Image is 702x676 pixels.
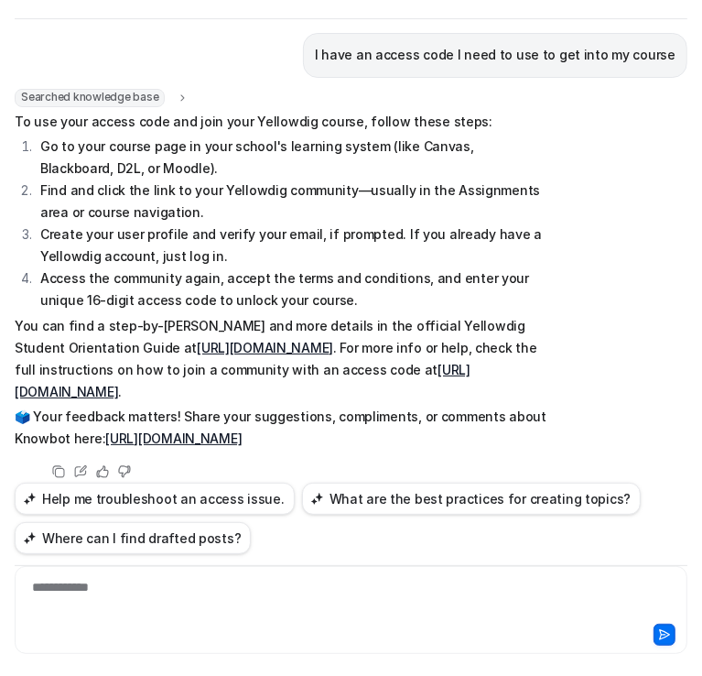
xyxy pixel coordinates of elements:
p: I have an access code I need to use to get into my course [315,44,675,66]
p: You can find a step-by-[PERSON_NAME] and more details in the official Yellowdig Student Orientati... [15,315,550,403]
a: [URL][DOMAIN_NAME] [197,340,333,355]
p: To use your access code and join your Yellowdig course, follow these steps: [15,111,550,133]
button: Help me troubleshoot an access issue. [15,483,295,515]
button: Where can I find drafted posts? [15,522,251,554]
a: [URL][DOMAIN_NAME] [15,362,470,399]
li: Go to your course page in your school's learning system (like Canvas, Blackboard, D2L, or Moodle). [35,136,550,180]
a: [URL][DOMAIN_NAME] [105,431,242,446]
p: 🗳️ Your feedback matters! Share your suggestions, compliments, or comments about Knowbot here: [15,406,550,450]
li: Create your user profile and verify your email, if prompted. If you already have a Yellowdig acco... [35,224,550,267]
li: Access the community again, accept the terms and conditions, and enter your unique 16-digit acces... [35,267,550,311]
li: Find and click the link to your Yellowdig community—usually in the Assignments area or course nav... [35,180,550,224]
button: What are the best practices for creating topics? [302,483,642,515]
span: Searched knowledge base [15,89,165,107]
